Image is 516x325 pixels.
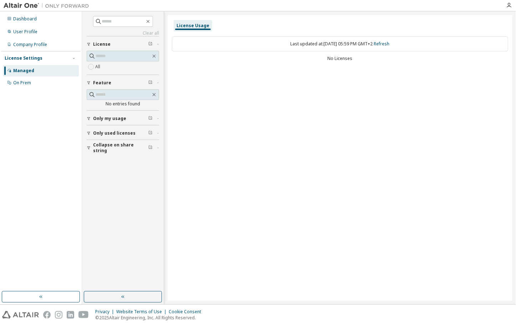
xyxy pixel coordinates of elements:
p: © 2025 Altair Engineering, Inc. All Rights Reserved. [95,315,205,321]
button: License [87,36,159,52]
img: altair_logo.svg [2,311,39,319]
span: Clear filter [148,41,153,47]
div: License Settings [5,55,42,61]
button: Feature [87,75,159,91]
label: All [95,62,102,71]
span: Only my usage [93,116,126,121]
div: User Profile [13,29,37,35]
span: License [93,41,111,47]
button: Collapse on share string [87,140,159,156]
img: facebook.svg [43,311,51,319]
span: Collapse on share string [93,142,148,154]
img: instagram.svg [55,311,62,319]
div: Managed [13,68,34,74]
div: Dashboard [13,16,37,22]
div: Company Profile [13,42,47,47]
div: No entries found [87,101,159,107]
span: Clear filter [148,80,153,86]
div: Website Terms of Use [116,309,169,315]
span: Clear filter [148,116,153,121]
img: youtube.svg [78,311,89,319]
div: License Usage [177,23,209,29]
img: linkedin.svg [67,311,74,319]
span: Clear filter [148,130,153,136]
span: Feature [93,80,111,86]
div: Last updated at: [DATE] 05:59 PM GMT+2 [172,36,508,51]
div: Cookie Consent [169,309,205,315]
img: Altair One [4,2,93,9]
div: On Prem [13,80,31,86]
span: Clear filter [148,145,153,151]
div: No Licenses [172,56,508,61]
span: Only used licenses [93,130,136,136]
button: Only my usage [87,111,159,126]
a: Refresh [374,41,390,47]
div: Privacy [95,309,116,315]
a: Clear all [87,30,159,36]
button: Only used licenses [87,125,159,141]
